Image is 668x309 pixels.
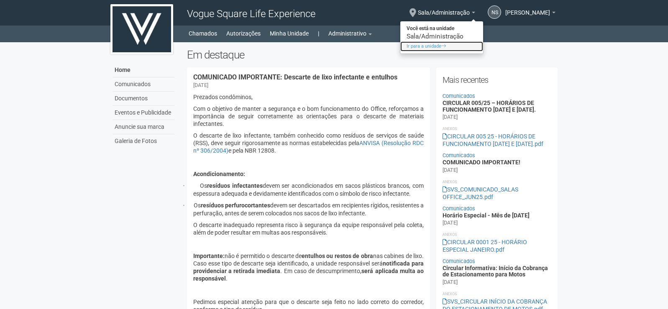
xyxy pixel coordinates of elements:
div: [DATE] [443,113,458,121]
b: Acondicionamento: [193,171,245,177]
a: ANVISA (Resolução RDC nº 306/2004) [193,140,424,154]
a: COMUNICADO IMPORTANTE! [443,159,520,166]
a: Home [113,63,174,77]
p: Os devem ser descartados em recipientes rígidos, resistentes a perfuração, antes de serem colocad... [193,202,424,217]
div: [DATE] [193,82,208,89]
a: Documentos [113,92,174,106]
p: O descarte inadequado representa risco à segurança da equipe responsável pela coleta, além de pod... [193,221,424,236]
a: CIRCULAR 005/25 – HORÁRIOS DE FUNCIONAMENTO [DATE] E [DATE]. [443,100,536,112]
img: logo.jpg [110,4,173,54]
b: notificada para providenciar a retirada imediata [193,260,424,274]
b: Importante: [193,253,225,259]
h2: Mais recentes [443,74,552,86]
a: Anuncie sua marca [113,120,174,134]
a: Minha Unidade [270,28,309,39]
a: COMUNICADO IMPORTANTE: Descarte de lixo infectante e entulhos [193,73,397,81]
div: [DATE] [443,219,458,227]
span: · [183,183,200,189]
span: Nicolle Silva [505,1,550,16]
b: entulhos ou restos de obra [302,253,373,259]
div: [DATE] [443,166,458,174]
p: Prezados condôminos, [193,93,424,101]
p: O descarte de lixo infectante, também conhecido como resíduos de serviços de saúde (RSS), deve se... [193,132,424,154]
a: Autorizações [226,28,261,39]
a: Galeria de Fotos [113,134,174,148]
span: Sala/Administração [418,1,470,16]
strong: Você está na unidade [400,23,483,33]
b: resíduos perfurocortantes [201,202,270,209]
a: CIRCULAR 0001 25 - HORÁRIO ESPECIAL JANEIRO.pdf [443,239,527,253]
a: Circular Informativa: Início da Cobrança de Estacionamento para Motos [443,265,548,278]
li: Anexos [443,290,552,298]
a: Ir para a unidade [400,41,483,51]
b: resíduos infectantes [207,182,263,189]
a: SVS_COMUNICADO_SALAS OFFICE_JUN25.pdf [443,186,518,200]
a: Comunicados [443,258,475,264]
a: CIRCULAR 005 25 - HORÁRIOS DE FUNCIONAMENTO [DATE] E [DATE].pdf [443,133,543,147]
a: Sala/Administração [418,10,475,17]
a: Comunicados [113,77,174,92]
a: Comunicados [443,205,475,212]
div: [DATE] [443,278,458,286]
b: será aplicada multa ao responsável [193,268,424,282]
a: [PERSON_NAME] [505,10,555,17]
h2: Em destaque [187,49,558,61]
a: Comunicados [443,152,475,158]
a: Eventos e Publicidade [113,106,174,120]
p: Com o objetivo de manter a segurança e o bom funcionamento do Office, reforçamos a importância de... [193,105,424,128]
a: Horário Especial - Mês de [DATE] [443,212,530,219]
a: Administrativo [328,28,372,39]
span: · [183,202,194,209]
p: Os devem ser acondicionados em sacos plásticos brancos, com espessura adequada e devidamente iden... [193,182,424,197]
li: Anexos [443,178,552,186]
span: Vogue Square Life Experience [187,8,315,20]
p: não é permitido o descarte de nas cabines de lixo. Caso esse tipo de descarte seja identificado, ... [193,252,424,282]
a: | [318,28,319,39]
a: Chamados [189,28,217,39]
li: Anexos [443,125,552,133]
li: Anexos [443,231,552,238]
div: Sala/Administração [400,33,483,39]
a: Comunicados [443,93,475,99]
a: NS [488,5,501,19]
